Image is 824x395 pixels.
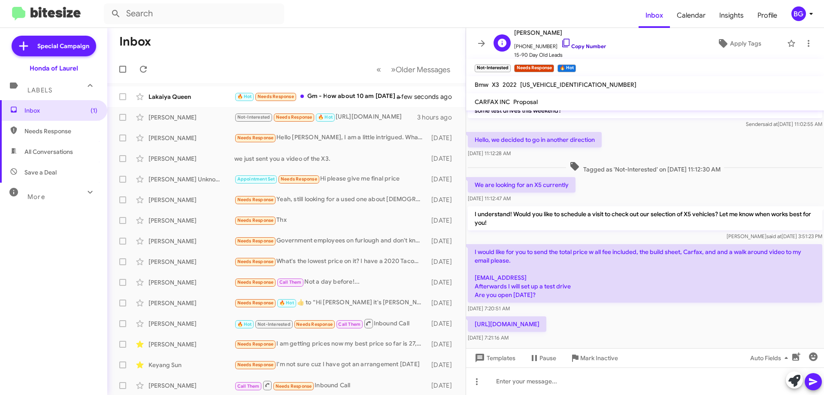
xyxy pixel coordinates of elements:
span: « [376,64,381,75]
div: [DATE] [427,361,459,369]
button: Next [386,61,455,78]
span: Inbox [24,106,97,115]
div: Hi please give me final price [234,174,427,184]
span: [DATE] 7:21:16 AM [468,334,509,341]
span: Sender [DATE] 11:02:55 AM [746,121,822,127]
div: [PERSON_NAME] [148,319,234,328]
div: [DATE] [427,237,459,245]
div: ​👍​ to “ Hi [PERSON_NAME] it's [PERSON_NAME] at Ourisman Honda of Laurel. I saw you've been in to... [234,298,427,308]
span: Call Them [338,322,360,327]
span: Appointment Set [237,176,275,182]
span: Apply Tags [730,36,761,51]
span: 🔥 Hot [237,322,252,327]
div: [PERSON_NAME] [148,113,234,122]
button: Templates [466,350,522,366]
span: Special Campaign [37,42,89,50]
span: [PHONE_NUMBER] [514,38,606,51]
span: More [27,193,45,201]
div: Honda of Laurel [30,64,78,73]
div: [PERSON_NAME] [148,196,234,204]
span: 🔥 Hot [279,300,294,306]
span: Older Messages [396,65,450,74]
small: 🔥 Hot [557,64,576,72]
div: [DATE] [427,257,459,266]
span: Call Them [279,279,302,285]
span: Labels [27,86,52,94]
span: 2022 [503,81,517,89]
div: Keyang Sun [148,361,234,369]
span: Calendar [670,3,712,28]
span: Proposal [513,98,538,106]
p: I understand! Would you like to schedule a visit to check out our selection of X5 vehicles? Let m... [468,206,822,230]
span: Needs Response [237,362,274,367]
div: [PERSON_NAME] Unknown [148,175,234,184]
button: Previous [371,61,386,78]
button: Pause [522,350,563,366]
span: Needs Response [237,300,274,306]
span: Needs Response [296,322,333,327]
span: Needs Response [237,197,274,202]
a: Special Campaign [12,36,96,56]
div: [PERSON_NAME] [148,340,234,349]
span: [DATE] 7:20:51 AM [468,305,510,312]
span: [DATE] 11:12:28 AM [468,150,511,156]
p: Hello, we decided to go in another direction [468,132,602,147]
button: Auto Fields [743,350,798,366]
span: said at [766,233,782,239]
div: [DATE] [427,319,459,328]
a: Inbox [639,3,670,28]
div: [DATE] [427,134,459,142]
div: Not a day before!... [234,277,427,287]
div: Lakaiya Queen [148,92,234,101]
div: Hello [PERSON_NAME], I am a little intrigued. What does enough look like? I love my Crosstour. I ... [234,133,427,143]
span: » [391,64,396,75]
span: 15-90 Day Old Leads [514,51,606,59]
div: 3 hours ago [417,113,459,122]
span: Auto Fields [750,350,791,366]
div: [PERSON_NAME] [148,278,234,287]
div: [PERSON_NAME] [148,257,234,266]
button: BG [784,6,815,21]
span: Save a Deal [24,168,57,177]
div: [DATE] [427,278,459,287]
span: [DATE] 11:12:47 AM [468,195,511,202]
p: I would like for you to send the total price w all fee included, the build sheet, Carfax, and and... [468,244,822,303]
span: Needs Response [237,341,274,347]
div: [PERSON_NAME] [148,237,234,245]
div: we just sent you a video of the X3. [234,154,427,163]
span: 🔥 Hot [237,94,252,99]
a: Profile [751,3,784,28]
span: Needs Response [276,383,312,389]
span: Needs Response [24,127,97,135]
div: Government employees on furlough and don't know what offers you have in place [234,236,427,246]
span: Not-Interested [257,322,291,327]
span: Tagged as 'Not-Interested' on [DATE] 11:12:30 AM [566,161,724,174]
span: Needs Response [276,114,312,120]
div: [DATE] [427,175,459,184]
small: Not-Interested [475,64,511,72]
div: [DATE] [427,381,459,390]
div: [DATE] [427,196,459,204]
button: Mark Inactive [563,350,625,366]
div: [PERSON_NAME] [148,134,234,142]
h1: Inbox [119,35,151,49]
span: [PERSON_NAME] [DATE] 3:51:23 PM [727,233,822,239]
span: Needs Response [237,135,274,141]
a: Insights [712,3,751,28]
div: Yeah, still looking for a used one about [DEMOGRAPHIC_DATA] less than 50,000 miles all-wheel-driv... [234,195,427,205]
div: Inbound Call [234,380,427,391]
div: a few seconds ago [407,92,459,101]
span: Not-Interested [237,114,270,120]
span: Needs Response [237,259,274,264]
div: [PERSON_NAME] [148,216,234,225]
span: Needs Response [281,176,317,182]
span: Mark Inactive [580,350,618,366]
span: Bmw [475,81,488,89]
div: [PERSON_NAME] [148,381,234,390]
span: Needs Response [257,94,294,99]
span: Call Them [237,383,260,389]
p: We are looking for an X5 currently [468,177,576,193]
div: [DATE] [427,340,459,349]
